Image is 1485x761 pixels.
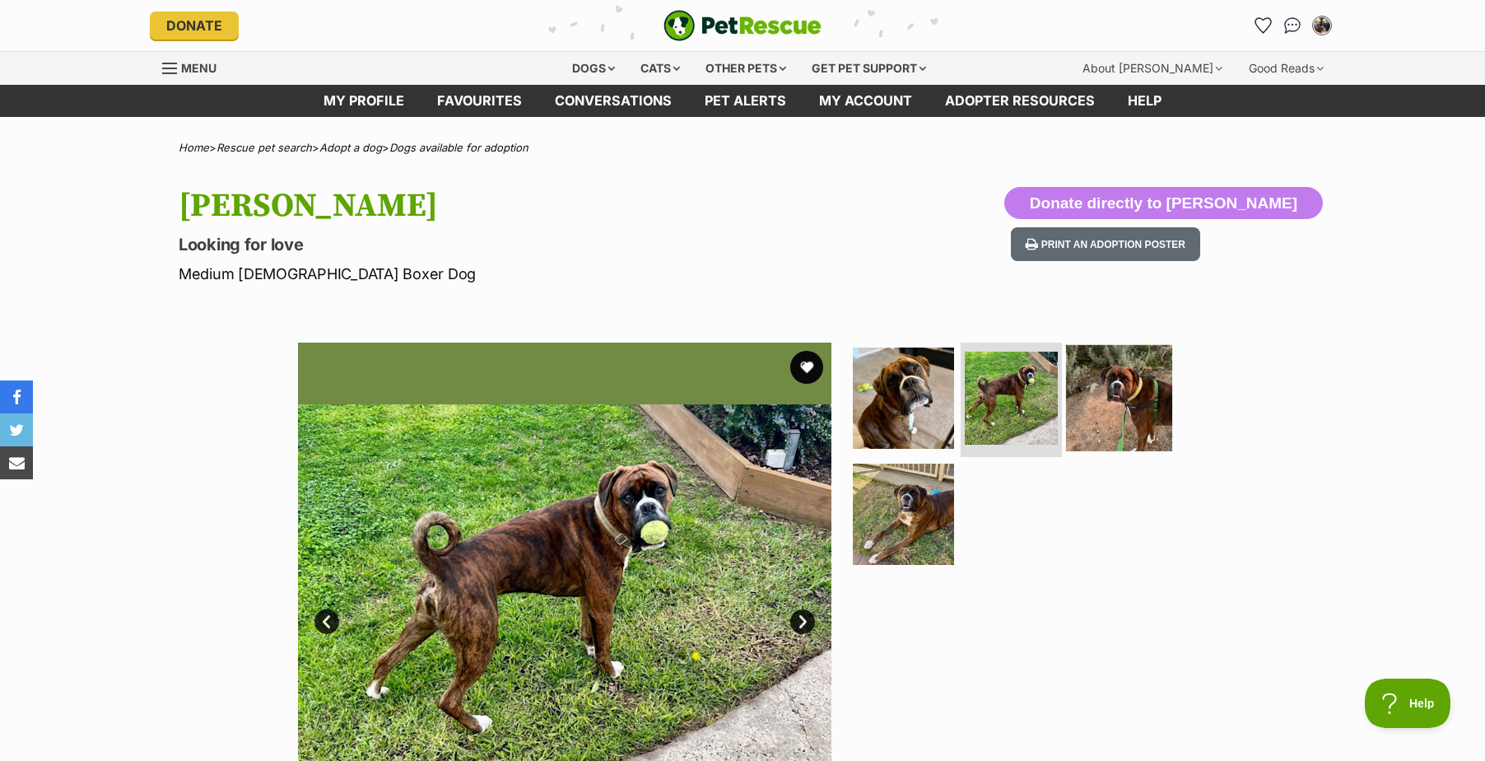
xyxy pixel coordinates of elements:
[162,52,228,82] a: Menu
[307,85,421,117] a: My profile
[1071,52,1234,85] div: About [PERSON_NAME]
[694,52,798,85] div: Other pets
[629,52,691,85] div: Cats
[179,141,209,154] a: Home
[800,52,938,85] div: Get pet support
[319,141,382,154] a: Adopt a dog
[663,10,822,41] a: PetRescue
[1066,344,1172,451] img: Photo of Odie
[1365,679,1452,728] iframe: Help Scout Beacon - Open
[421,85,538,117] a: Favourites
[1004,187,1323,220] button: Donate directly to [PERSON_NAME]
[1314,17,1330,34] img: Ross Haig profile pic
[790,609,815,634] a: Next
[1111,85,1178,117] a: Help
[929,85,1111,117] a: Adopter resources
[1237,52,1335,85] div: Good Reads
[179,233,875,256] p: Looking for love
[688,85,803,117] a: Pet alerts
[216,141,312,154] a: Rescue pet search
[965,352,1058,445] img: Photo of Odie
[853,464,954,565] img: Photo of Odie
[1011,227,1200,261] button: Print an adoption poster
[1250,12,1335,39] ul: Account quick links
[561,52,626,85] div: Dogs
[1284,17,1301,34] img: chat-41dd97257d64d25036548639549fe6c8038ab92f7586957e7f3b1b290dea8141.svg
[538,85,688,117] a: conversations
[853,348,954,449] img: Photo of Odie
[179,263,875,285] p: Medium [DEMOGRAPHIC_DATA] Boxer Dog
[314,609,339,634] a: Prev
[663,10,822,41] img: logo-e224e6f780fb5917bec1dbf3a21bbac754714ae5b6737aabdf751b685950b380.svg
[181,61,216,75] span: Menu
[137,142,1348,154] div: > > >
[790,351,823,384] button: favourite
[150,12,239,40] a: Donate
[1250,12,1276,39] a: Favourites
[389,141,528,154] a: Dogs available for adoption
[1279,12,1306,39] a: Conversations
[803,85,929,117] a: My account
[1309,12,1335,39] button: My account
[179,187,875,225] h1: [PERSON_NAME]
